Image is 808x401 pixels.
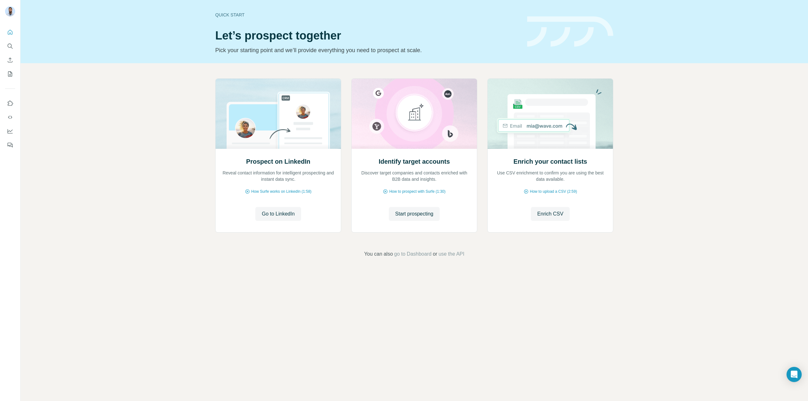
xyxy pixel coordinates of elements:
button: Dashboard [5,125,15,137]
button: Go to LinkedIn [255,207,301,221]
button: go to Dashboard [394,250,431,258]
p: Use CSV enrichment to confirm you are using the best data available. [494,170,607,182]
img: Prospect on LinkedIn [215,79,341,149]
h1: Let’s prospect together [215,29,520,42]
button: Use Surfe on LinkedIn [5,98,15,109]
h2: Enrich your contact lists [514,157,587,166]
button: Enrich CSV [5,54,15,66]
span: Go to LinkedIn [262,210,294,218]
img: Identify target accounts [351,79,477,149]
span: How Surfe works on LinkedIn (1:58) [251,189,312,194]
div: Quick start [215,12,520,18]
h2: Prospect on LinkedIn [246,157,310,166]
div: Open Intercom Messenger [787,367,802,382]
h2: Identify target accounts [379,157,450,166]
span: Enrich CSV [537,210,563,218]
button: use the API [438,250,464,258]
img: Enrich your contact lists [487,79,613,149]
span: How to prospect with Surfe (1:30) [389,189,445,194]
p: Discover target companies and contacts enriched with B2B data and insights. [358,170,471,182]
button: Start prospecting [389,207,440,221]
button: Quick start [5,27,15,38]
button: Enrich CSV [531,207,570,221]
img: banner [527,16,613,47]
p: Pick your starting point and we’ll provide everything you need to prospect at scale. [215,46,520,55]
span: or [433,250,437,258]
button: My lists [5,68,15,80]
button: Feedback [5,139,15,151]
span: Start prospecting [395,210,433,218]
span: You can also [364,250,393,258]
img: Avatar [5,6,15,16]
button: Search [5,40,15,52]
button: Use Surfe API [5,112,15,123]
p: Reveal contact information for intelligent prospecting and instant data sync. [222,170,335,182]
span: How to upload a CSV (2:59) [530,189,577,194]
